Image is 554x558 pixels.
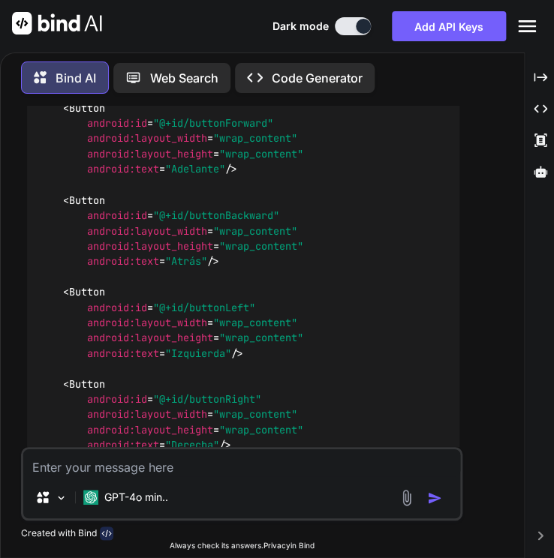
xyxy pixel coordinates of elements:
span: android:layout_width [87,407,207,421]
span: Button [69,376,105,390]
span: Button [69,285,105,298]
span: Button [69,101,105,115]
span: "wrap_content" [213,315,297,328]
span: android:text [87,346,159,359]
span: "@+id/buttonLeft" [153,300,255,313]
span: android:layout_height [87,147,213,160]
span: Button [69,193,105,206]
span: android:id [87,116,147,130]
span: < = = = = /> [39,101,303,176]
span: "@+id/buttonRight" [153,391,261,405]
span: "wrap_content" [213,407,297,421]
span: android:layout_width [87,223,207,237]
span: android:id [87,300,147,313]
span: android:layout_height [87,238,213,252]
span: android:layout_height [87,331,213,344]
p: GPT-4o min.. [104,490,168,505]
span: "wrap_content" [219,238,303,252]
span: "Izquierda" [165,346,231,359]
img: bind-logo [100,526,113,540]
img: icon [427,490,442,505]
span: "Adelante" [165,162,225,175]
span: "wrap_content" [219,422,303,436]
span: < = = = = /> [39,193,303,268]
span: < = = = = /> [39,376,303,451]
span: "@+id/buttonBackward" [153,208,279,222]
span: android:layout_height [87,422,213,436]
span: < = = = = /> [39,285,303,360]
span: Dark mode [272,19,329,34]
p: Always check its answers. in Bind [21,540,463,551]
img: Bind AI [12,12,102,34]
span: Privacy [263,541,291,550]
span: android:layout_width [87,315,207,328]
span: "@+id/buttonForward" [153,116,273,130]
span: "wrap_content" [213,223,297,237]
button: Add API Keys [392,11,506,41]
span: "wrap_content" [213,132,297,145]
p: Web Search [150,69,218,87]
span: android:id [87,391,147,405]
span: "wrap_content" [219,331,303,344]
span: android:id [87,208,147,222]
span: "wrap_content" [219,147,303,160]
p: Created with Bind [21,527,97,539]
span: android:text [87,437,159,451]
img: Pick Models [55,491,68,504]
span: android:text [87,254,159,268]
span: "Atrás" [165,254,207,268]
p: Code Generator [272,69,363,87]
span: android:text [87,162,159,175]
span: android:layout_width [87,132,207,145]
img: attachment [398,489,415,506]
span: "Derecha" [165,437,219,451]
p: Bind AI [56,69,96,87]
img: GPT-4o mini [83,490,98,505]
